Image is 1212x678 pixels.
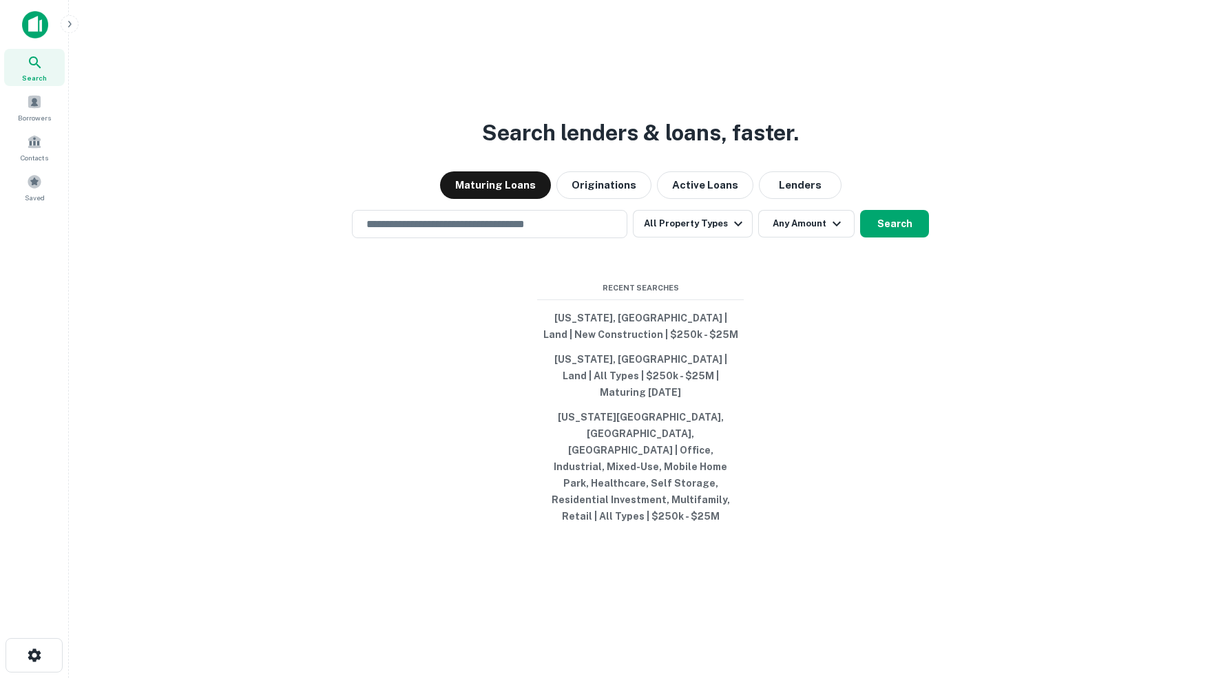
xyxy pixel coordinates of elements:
[440,171,551,199] button: Maturing Loans
[556,171,651,199] button: Originations
[537,282,744,294] span: Recent Searches
[21,152,48,163] span: Contacts
[758,210,855,237] button: Any Amount
[4,89,65,126] a: Borrowers
[4,169,65,206] a: Saved
[22,72,47,83] span: Search
[537,347,744,405] button: [US_STATE], [GEOGRAPHIC_DATA] | Land | All Types | $250k - $25M | Maturing [DATE]
[537,306,744,347] button: [US_STATE], [GEOGRAPHIC_DATA] | Land | New Construction | $250k - $25M
[4,49,65,86] a: Search
[537,405,744,529] button: [US_STATE][GEOGRAPHIC_DATA], [GEOGRAPHIC_DATA], [GEOGRAPHIC_DATA] | Office, Industrial, Mixed-Use...
[759,171,842,199] button: Lenders
[860,210,929,237] button: Search
[22,11,48,39] img: capitalize-icon.png
[25,192,45,203] span: Saved
[4,129,65,166] a: Contacts
[633,210,753,237] button: All Property Types
[482,116,799,149] h3: Search lenders & loans, faster.
[18,112,51,123] span: Borrowers
[1143,524,1212,590] iframe: Chat Widget
[657,171,753,199] button: Active Loans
